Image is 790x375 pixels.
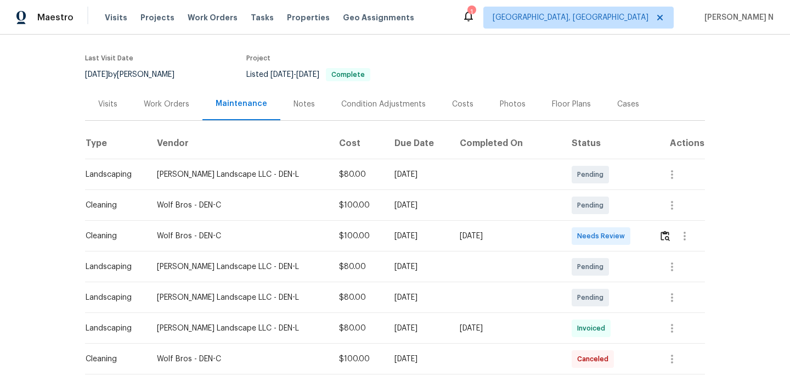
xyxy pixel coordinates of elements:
div: Landscaping [86,169,139,180]
div: [DATE] [460,323,554,334]
div: Maintenance [216,98,267,109]
div: [PERSON_NAME] Landscape LLC - DEN-L [157,169,321,180]
th: Vendor [148,128,330,159]
span: Visits [105,12,127,23]
div: Cases [617,99,639,110]
div: Cleaning [86,200,139,211]
div: [DATE] [394,292,442,303]
div: Landscaping [86,323,139,334]
span: Complete [327,71,369,78]
th: Type [85,128,148,159]
span: Canceled [577,354,613,365]
div: [DATE] [394,261,442,272]
span: Projects [140,12,174,23]
div: $80.00 [339,261,376,272]
div: 1 [467,7,475,18]
span: Work Orders [188,12,238,23]
div: [PERSON_NAME] Landscape LLC - DEN-L [157,261,321,272]
th: Completed On [451,128,563,159]
span: Pending [577,169,608,180]
div: Condition Adjustments [341,99,426,110]
div: Floor Plans [552,99,591,110]
span: Properties [287,12,330,23]
div: $80.00 [339,292,376,303]
th: Due Date [386,128,451,159]
span: [DATE] [270,71,294,79]
button: Review Icon [659,223,672,249]
span: [DATE] [85,71,108,79]
div: [DATE] [394,323,442,334]
span: Geo Assignments [343,12,414,23]
div: [DATE] [460,231,554,242]
div: $100.00 [339,200,376,211]
div: $100.00 [339,354,376,365]
span: Needs Review [577,231,629,242]
span: Tasks [251,14,274,21]
div: $80.00 [339,323,376,334]
div: Notes [294,99,315,110]
span: Listed [246,71,370,79]
th: Cost [330,128,385,159]
span: Last Visit Date [85,55,133,61]
span: Pending [577,200,608,211]
div: [DATE] [394,354,442,365]
span: Pending [577,261,608,272]
span: [DATE] [296,71,319,79]
div: $80.00 [339,169,376,180]
div: Wolf Bros - DEN-C [157,354,321,365]
div: [DATE] [394,231,442,242]
span: [PERSON_NAME] N [700,12,774,23]
div: Costs [452,99,473,110]
span: - [270,71,319,79]
span: [GEOGRAPHIC_DATA], [GEOGRAPHIC_DATA] [493,12,648,23]
div: Landscaping [86,292,139,303]
div: Cleaning [86,231,139,242]
div: [DATE] [394,169,442,180]
span: Project [246,55,270,61]
span: Invoiced [577,323,610,334]
div: Photos [500,99,526,110]
th: Actions [650,128,705,159]
div: $100.00 [339,231,376,242]
div: Wolf Bros - DEN-C [157,231,321,242]
div: [DATE] [394,200,442,211]
th: Status [563,128,650,159]
div: Visits [98,99,117,110]
div: by [PERSON_NAME] [85,68,188,81]
div: Wolf Bros - DEN-C [157,200,321,211]
img: Review Icon [661,231,670,241]
div: Work Orders [144,99,189,110]
span: Maestro [37,12,74,23]
div: [PERSON_NAME] Landscape LLC - DEN-L [157,323,321,334]
span: Pending [577,292,608,303]
div: Landscaping [86,261,139,272]
div: Cleaning [86,354,139,365]
div: [PERSON_NAME] Landscape LLC - DEN-L [157,292,321,303]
